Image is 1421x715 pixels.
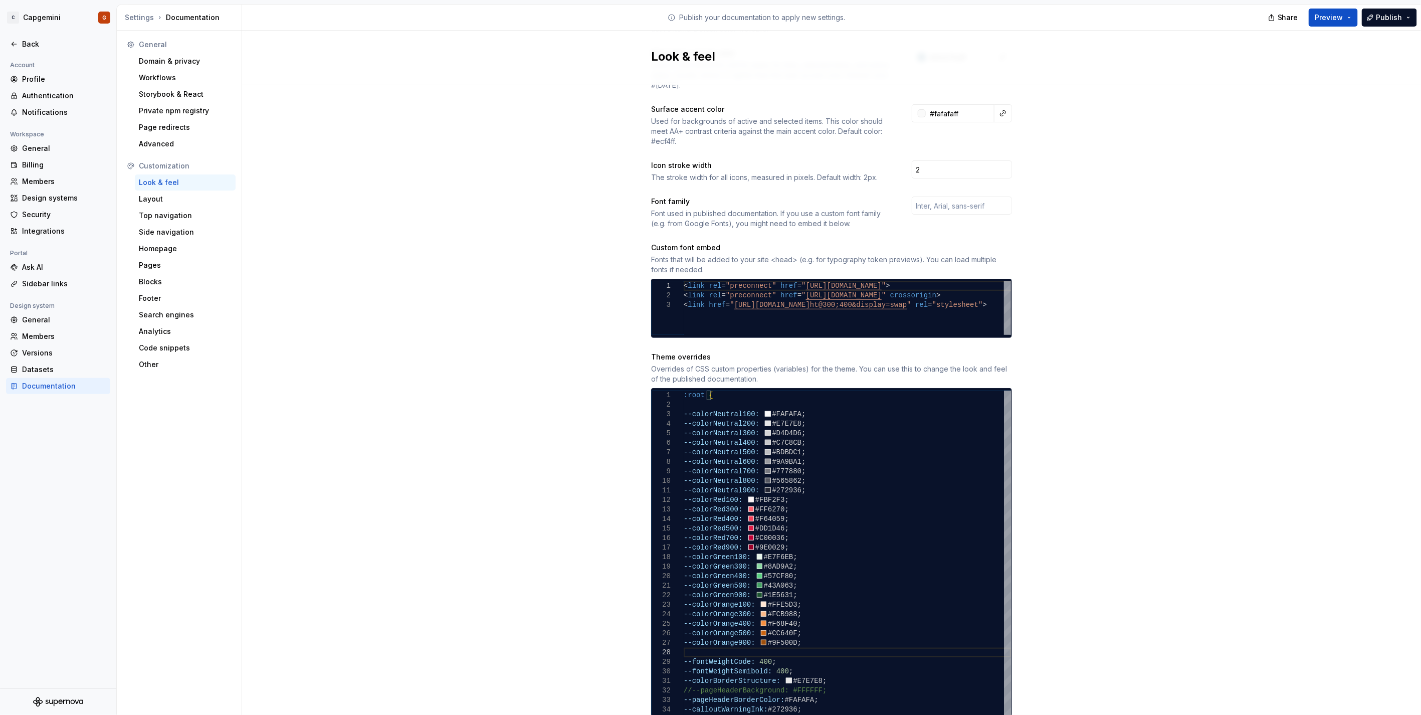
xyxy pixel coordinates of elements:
[684,467,759,475] span: --colorNeutral700:
[135,224,236,240] a: Side navigation
[726,301,730,309] span: =
[912,160,1012,178] input: 2
[139,139,232,149] div: Advanced
[684,544,743,552] span: --colorRed900:
[797,601,801,609] span: ;
[652,400,671,410] div: 2
[23,13,61,23] div: Capgemini
[684,524,743,532] span: --colorRed500:
[135,208,236,224] a: Top navigation
[652,448,671,457] div: 7
[135,103,236,119] a: Private npm registry
[652,581,671,591] div: 21
[125,13,154,23] button: Settings
[768,601,797,609] span: #FFE5D3
[139,343,232,353] div: Code snippets
[139,326,232,336] div: Analytics
[730,301,734,309] span: "
[6,345,110,361] a: Versions
[135,307,236,323] a: Search engines
[652,638,671,648] div: 27
[684,696,785,704] span: --pageHeaderBorderColor:
[6,362,110,378] a: Datasets
[755,544,785,552] span: #9E0029
[652,543,671,553] div: 17
[22,210,106,220] div: Security
[22,39,106,49] div: Back
[801,448,805,456] span: ;
[915,301,928,309] span: rel
[652,533,671,543] div: 16
[801,410,805,418] span: ;
[684,496,743,504] span: --colorRed100:
[801,477,805,485] span: ;
[764,563,793,571] span: #8AD9A2
[651,104,894,114] div: Surface accent color
[6,128,48,140] div: Workspace
[652,676,671,686] div: 31
[772,458,801,466] span: #9A9BA1
[22,315,106,325] div: General
[801,458,805,466] span: ;
[797,620,801,628] span: ;
[785,505,789,513] span: ;
[139,73,232,83] div: Workflows
[139,122,232,132] div: Page redirects
[684,477,759,485] span: --colorNeutral800:
[102,14,106,22] div: G
[755,496,785,504] span: #FBF2F3
[1263,9,1305,27] button: Share
[22,143,106,153] div: General
[33,697,83,707] svg: Supernova Logo
[684,291,688,299] span: <
[772,429,801,437] span: #D4D4D6
[772,486,801,494] span: #272936
[814,696,818,704] span: ;
[928,301,932,309] span: =
[768,705,797,713] span: #272936
[22,381,106,391] div: Documentation
[806,291,882,299] span: [URL][DOMAIN_NAME]
[139,56,232,66] div: Domain & privacy
[709,391,713,399] span: {
[755,505,785,513] span: #FF6270
[785,496,789,504] span: ;
[652,629,671,638] div: 26
[1315,13,1343,23] span: Preview
[797,282,801,290] span: =
[797,705,801,713] span: ;
[6,36,110,52] a: Back
[684,439,759,447] span: --colorNeutral400:
[684,486,759,494] span: --colorNeutral900:
[652,514,671,524] div: 14
[135,340,236,356] a: Code snippets
[684,534,743,542] span: --colorRed700:
[652,429,671,438] div: 5
[684,629,755,637] span: --colorOrange500:
[1309,9,1358,27] button: Preview
[22,107,106,117] div: Notifications
[652,291,671,300] div: 2
[6,190,110,206] a: Design systems
[684,677,780,685] span: --colorBorderStructure:
[652,505,671,514] div: 13
[688,301,705,309] span: link
[801,486,805,494] span: ;
[652,686,671,695] div: 32
[684,515,743,523] span: --colorRed400:
[684,458,759,466] span: --colorNeutral600:
[135,53,236,69] a: Domain & privacy
[135,174,236,191] a: Look & feel
[135,86,236,102] a: Storybook & React
[793,572,797,580] span: ;
[652,619,671,629] div: 25
[768,629,797,637] span: #CC640F
[688,282,705,290] span: link
[797,291,801,299] span: =
[6,140,110,156] a: General
[135,119,236,135] a: Page redirects
[652,657,671,667] div: 29
[22,365,106,375] div: Datasets
[22,160,106,170] div: Billing
[7,12,19,24] div: C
